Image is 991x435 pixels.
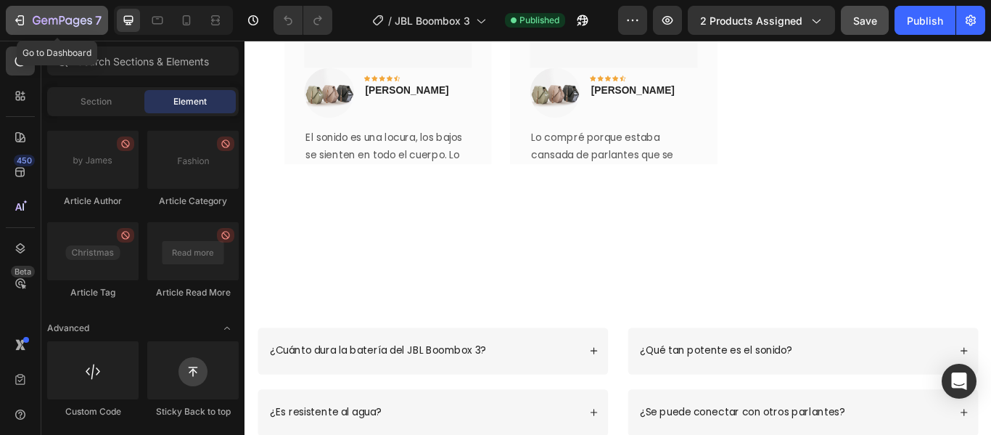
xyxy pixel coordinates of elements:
[29,354,281,370] p: ¿Cuánto dura la batería del JBL Boombox 3?
[395,13,470,28] span: JBL Boombox 3
[11,266,35,277] div: Beta
[14,155,35,166] div: 450
[47,322,89,335] span: Advanced
[403,49,501,66] p: [PERSON_NAME]
[95,12,102,29] p: 7
[81,95,112,108] span: Section
[942,364,976,399] div: Open Intercom Messenger
[173,95,207,108] span: Element
[47,46,239,76] input: Search Sections & Elements
[274,6,332,35] div: Undo/Redo
[147,195,239,208] div: Article Category
[244,41,991,435] iframe: Design area
[688,6,835,35] button: 2 products assigned
[853,15,877,27] span: Save
[461,354,638,370] p: ¿Qué tan potente es el sonido?
[47,195,139,208] div: Article Author
[147,405,239,418] div: Sticky Back to top
[147,286,239,299] div: Article Read More
[907,13,943,28] div: Publish
[841,6,889,35] button: Save
[47,286,139,299] div: Article Tag
[519,14,559,27] span: Published
[388,13,392,28] span: /
[15,201,856,312] h2: USTEDES PREGUNTAN, ¡NOSOTROS RESPONDEMOS!
[6,6,108,35] button: 7
[700,13,802,28] span: 2 products assigned
[215,317,239,340] span: Toggle open
[47,405,139,418] div: Custom Code
[895,6,955,35] button: Publish
[334,102,526,249] p: Lo compré porque estaba cansada de parlantes que se dañaban rápido. Este es resistente, se conect...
